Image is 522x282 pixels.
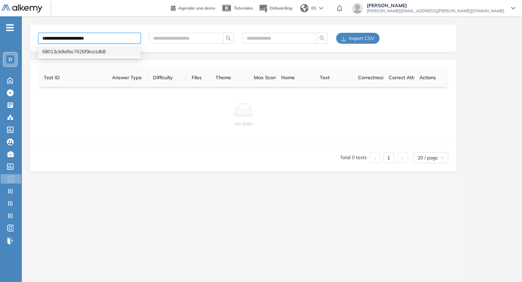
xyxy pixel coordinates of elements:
[38,46,141,57] div: 68013cb9afbe7626f9ea1db8
[397,152,408,163] li: Next Page
[367,3,504,8] span: [PERSON_NAME]
[370,152,381,163] li: Previous Page
[397,152,408,163] button: right
[373,157,377,161] span: left
[259,1,292,16] button: Onboarding
[349,34,374,42] span: Import CSV
[107,68,148,87] th: Answer Type
[340,152,367,163] li: Total 0 tests
[42,48,137,55] div: 68013cb9afbe7626f9ea1db8
[341,37,346,42] span: upload
[178,5,215,11] span: Agendar una demo
[38,68,107,87] th: Test ID
[370,152,381,163] button: left
[248,68,276,87] th: Max Score
[9,57,12,62] span: D
[223,33,234,44] button: search
[367,8,504,14] span: [PERSON_NAME][EMAIL_ADDRESS][PERSON_NAME][DOMAIN_NAME]
[413,152,448,163] div: Page Size
[276,68,314,87] th: Name
[336,33,380,44] button: uploadImport CSV
[317,33,328,44] button: search
[319,7,323,10] img: arrow
[171,3,215,12] a: Agendar una demo
[317,36,327,41] span: search
[210,68,249,87] th: Theme
[300,4,308,12] img: world
[1,4,42,13] img: Logo
[417,153,444,163] span: 20 / page
[223,36,234,41] span: search
[353,68,383,87] th: Correctness %
[44,120,443,127] div: No data
[6,27,14,28] i: -
[384,153,394,163] a: 1
[148,68,186,87] th: Difficulty
[270,5,292,11] span: Onboarding
[383,152,394,163] li: 1
[414,68,448,87] th: Actions
[383,68,414,87] th: Correct Attempts
[400,157,404,161] span: right
[186,68,210,87] th: Files
[311,5,316,11] span: ES
[314,68,353,87] th: Text
[234,5,253,11] span: Tutoriales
